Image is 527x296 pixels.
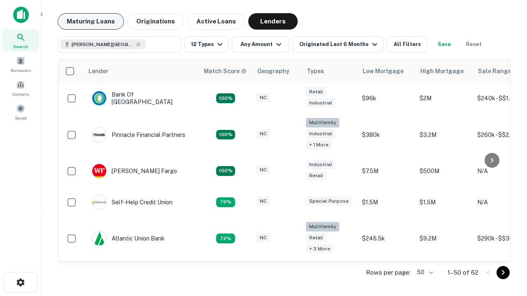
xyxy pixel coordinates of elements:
[89,66,108,76] div: Lender
[293,36,383,53] button: Originated Last 6 Months
[415,218,473,259] td: $9.2M
[306,171,326,180] div: Retail
[204,67,247,76] div: Capitalize uses an advanced AI algorithm to match your search with the best lender. The match sco...
[92,195,106,209] img: picture
[216,93,235,103] div: Matching Properties: 14, hasApolloMatch: undefined
[92,231,165,246] div: Atlantic Union Bank
[92,128,106,142] img: picture
[415,114,473,155] td: $3.2M
[92,91,106,105] img: picture
[306,129,336,139] div: Industrial
[358,155,415,187] td: $7.5M
[306,244,333,254] div: + 3 more
[2,77,39,99] a: Contacts
[84,60,199,83] th: Lender
[358,83,415,114] td: $96k
[307,66,324,76] div: Types
[92,91,191,106] div: Bank Of [GEOGRAPHIC_DATA]
[216,234,235,243] div: Matching Properties: 10, hasApolloMatch: undefined
[92,164,106,178] img: picture
[363,66,403,76] div: Low Mortgage
[2,29,39,51] a: Search
[257,66,289,76] div: Geography
[358,60,415,83] th: Low Mortgage
[302,60,358,83] th: Types
[248,13,298,30] button: Lenders
[306,222,339,231] div: Multifamily
[461,36,487,53] button: Reset
[58,13,124,30] button: Maturing Loans
[306,160,336,169] div: Industrial
[15,115,27,121] span: Saved
[216,166,235,176] div: Matching Properties: 14, hasApolloMatch: undefined
[72,41,133,48] span: [PERSON_NAME][GEOGRAPHIC_DATA], [GEOGRAPHIC_DATA]
[232,36,289,53] button: Any Amount
[11,67,30,74] span: Borrowers
[420,66,464,76] div: High Mortgage
[358,187,415,218] td: $1.5M
[92,231,106,245] img: picture
[257,93,270,102] div: NC
[358,218,415,259] td: $246.5k
[366,268,410,277] p: Rows per page:
[92,195,173,210] div: Self-help Credit Union
[216,130,235,140] div: Matching Properties: 25, hasApolloMatch: undefined
[486,204,527,243] iframe: Chat Widget
[415,187,473,218] td: $1.5M
[306,140,332,150] div: + 1 more
[204,67,245,76] h6: Match Score
[92,164,177,178] div: [PERSON_NAME] Fargo
[414,266,434,278] div: 50
[2,101,39,123] a: Saved
[448,268,478,277] p: 1–50 of 62
[127,13,184,30] button: Originations
[415,155,473,187] td: $500M
[257,197,270,206] div: NC
[257,233,270,243] div: NC
[12,91,29,97] span: Contacts
[497,266,510,279] button: Go to next page
[306,233,326,243] div: Retail
[306,87,326,97] div: Retail
[257,129,270,139] div: NC
[13,43,28,50] span: Search
[13,7,29,23] img: capitalize-icon.png
[358,114,415,155] td: $380k
[306,98,336,108] div: Industrial
[299,39,380,49] div: Originated Last 6 Months
[478,66,511,76] div: Sale Range
[415,60,473,83] th: High Mortgage
[184,36,229,53] button: 12 Types
[257,165,270,175] div: NC
[306,118,339,127] div: Multifamily
[415,83,473,114] td: $2M
[306,197,352,206] div: Special Purpose
[199,60,252,83] th: Capitalize uses an advanced AI algorithm to match your search with the best lender. The match sco...
[92,127,185,142] div: Pinnacle Financial Partners
[387,36,428,53] button: All Filters
[252,60,302,83] th: Geography
[431,36,457,53] button: Save your search to get updates of matches that match your search criteria.
[2,53,39,75] a: Borrowers
[216,197,235,207] div: Matching Properties: 11, hasApolloMatch: undefined
[187,13,245,30] button: Active Loans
